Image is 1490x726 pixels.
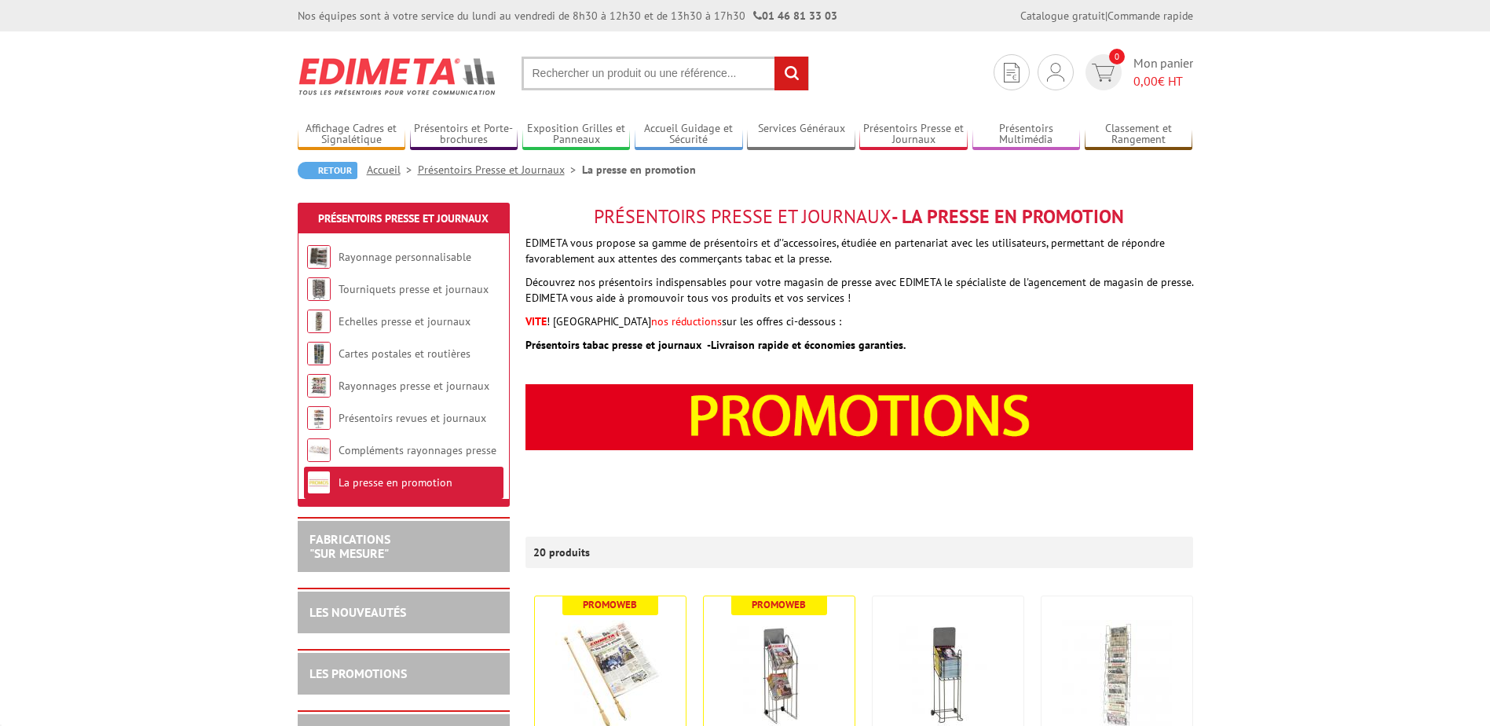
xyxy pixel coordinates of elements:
a: Exposition Grilles et Panneaux [522,122,631,148]
img: Cartes postales et routières [307,342,331,365]
img: Tourniquets presse et journaux [307,277,331,301]
a: Présentoirs Presse et Journaux [318,211,489,225]
a: Affichage Cadres et Signalétique [298,122,406,148]
img: Edimeta [298,47,498,105]
span: 0,00 [1133,73,1158,89]
img: promotions_1 [525,384,1193,450]
b: Promoweb [583,598,637,611]
h1: - La presse en promotion [525,207,1193,227]
a: devis rapide 0 Mon panier 0,00€ HT [1082,54,1193,90]
strong: 01 46 81 33 03 [753,9,837,23]
img: Rayonnage personnalisable [307,245,331,269]
a: Accueil [367,163,418,177]
img: Rayonnages presse et journaux [307,374,331,398]
a: LES NOUVEAUTÉS [309,604,406,620]
a: La presse en promotion [339,475,452,489]
p: 20 produits [533,537,592,568]
span: Mon panier [1133,54,1193,90]
p: EDIMETA vous propose sa gamme de présentoirs et d’'accessoires, étudiée en partenariat avec les u... [525,235,1193,266]
font: sur les offres ci-dessous : [722,314,841,328]
li: La presse en promotion [582,162,696,178]
img: La presse en promotion [307,471,331,494]
p: Découvrez nos présentoirs indispensables pour votre magasin de presse avec EDIMETA le spécialiste... [525,274,1193,306]
img: Compléments rayonnages presse [307,438,331,462]
a: Tourniquets presse et journaux [339,282,489,296]
a: FABRICATIONS"Sur Mesure" [309,531,390,561]
a: Présentoirs revues et journaux [339,411,486,425]
a: LES PROMOTIONS [309,665,407,681]
input: Rechercher un produit ou une référence... [522,57,809,90]
a: Services Généraux [747,122,855,148]
img: devis rapide [1047,63,1064,82]
a: Accueil Guidage et Sécurité [635,122,743,148]
a: Rayonnage personnalisable [339,250,471,264]
strong: Présentoirs tabac presse et journaux - [525,338,711,352]
b: Promoweb [752,598,806,611]
font: nos réductions [651,314,722,328]
strong: Livraison rapide et économies garanties. [711,338,906,352]
input: rechercher [774,57,808,90]
strong: VITE [525,314,547,328]
a: Rayonnages presse et journaux [339,379,489,393]
span: Présentoirs Presse et Journaux [594,204,891,229]
a: Cartes postales et routières [339,346,470,361]
a: Echelles presse et journaux [339,314,470,328]
a: Compléments rayonnages presse [339,443,496,457]
a: Présentoirs Presse et Journaux [418,163,582,177]
span: € HT [1133,72,1193,90]
a: Présentoirs Multimédia [972,122,1081,148]
a: Commande rapide [1107,9,1193,23]
img: devis rapide [1004,63,1020,82]
a: Présentoirs et Porte-brochures [410,122,518,148]
img: Echelles presse et journaux [307,310,331,333]
span: 0 [1109,49,1125,64]
a: Retour [298,162,357,179]
img: Présentoirs revues et journaux [307,406,331,430]
a: Catalogue gratuit [1020,9,1105,23]
div: Nos équipes sont à votre service du lundi au vendredi de 8h30 à 12h30 et de 13h30 à 17h30 [298,8,837,24]
a: Présentoirs Presse et Journaux [859,122,968,148]
font: ! [GEOGRAPHIC_DATA] [547,314,651,328]
img: devis rapide [1092,64,1115,82]
a: Classement et Rangement [1085,122,1193,148]
div: | [1020,8,1193,24]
